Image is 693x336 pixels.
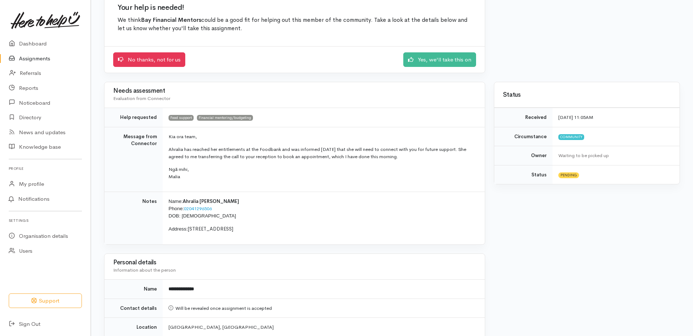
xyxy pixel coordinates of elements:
[9,164,82,173] h6: Profile
[169,166,476,180] p: Ngā mihi, Malia
[118,4,472,12] h2: Your help is needed!
[169,133,476,140] p: Kia ora team,
[113,88,476,95] h3: Needs assessment
[184,205,212,212] a: 02041296506
[141,16,201,24] b: Bay Financial Mentors
[169,226,188,232] span: Address:
[169,213,236,219] span: DOB: [DEMOGRAPHIC_DATA]
[558,172,579,178] span: Pending
[503,92,671,99] h3: Status
[558,114,593,120] time: [DATE] 11:05AM
[494,165,553,184] td: Status
[169,146,476,160] p: Ahralia has reached her entitlements at the Foodbank and was informed [DATE] that she will need t...
[197,115,253,121] span: Financial mentoring/budgeting
[9,293,82,308] button: Support
[104,127,163,192] td: Message from Connector
[104,108,163,127] td: Help requested
[163,299,485,318] td: Will be revealed once assignment is accepted
[494,108,553,127] td: Received
[113,259,476,266] h3: Personal details
[188,226,233,232] span: [STREET_ADDRESS]
[558,152,671,159] div: Waiting to be picked up
[494,146,553,165] td: Owner
[169,199,183,204] span: Name:
[9,216,82,225] h6: Settings
[113,95,170,101] span: Evaluation from Connector
[104,192,163,244] td: Notes
[104,280,163,299] td: Name
[118,16,472,33] p: We think could be a good fit for helping out this member of the community. Take a look at the det...
[169,115,194,121] span: Food support
[183,198,239,204] span: Ahralia [PERSON_NAME]
[113,267,176,273] span: Information about the person
[113,52,185,67] a: No thanks, not for us
[169,206,184,211] span: Phone:
[403,52,476,67] a: Yes, we'll take this on
[494,127,553,146] td: Circumstance
[558,134,584,140] span: Community
[104,299,163,318] td: Contact details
